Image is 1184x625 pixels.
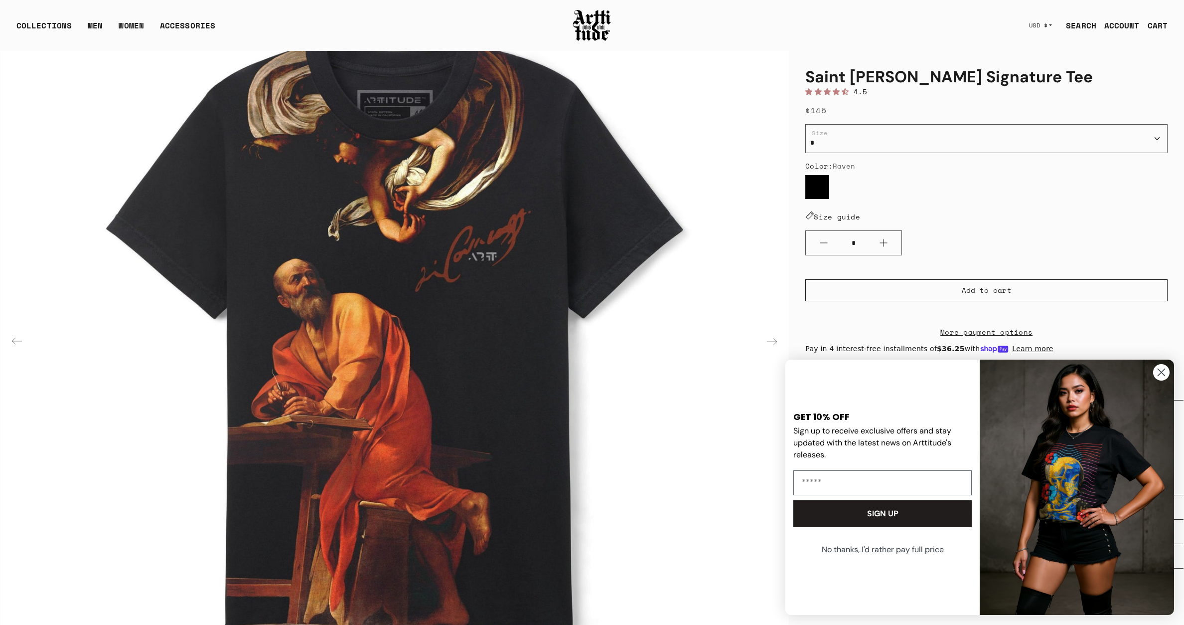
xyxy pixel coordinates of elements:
div: Color: [805,162,1168,172]
button: Close dialog [1153,364,1170,381]
a: WOMEN [119,19,144,39]
div: Next slide [760,330,784,354]
h1: Saint [PERSON_NAME] Signature Tee [805,67,1168,87]
input: Email [793,470,972,495]
span: $145 [805,105,826,117]
a: More payment options [805,326,1168,338]
span: Raven [833,161,856,172]
a: Open cart [1140,15,1168,35]
div: FLYOUT Form [775,350,1184,625]
a: Size guide [805,212,860,222]
label: Raven [805,176,829,200]
a: ACCOUNT [1096,15,1140,35]
ul: Main navigation [8,19,223,39]
div: Previous slide [5,330,29,354]
div: CART [1148,19,1168,31]
img: 88b40c6e-4fbe-451e-b692-af676383430e.jpeg [980,360,1174,615]
img: Arttitude [572,8,612,42]
button: Plus [866,231,901,255]
span: Sign up to receive exclusive offers and stay updated with the latest news on Arttitude's releases. [793,425,951,460]
div: ACCESSORIES [160,19,215,39]
span: Add to cart [962,286,1012,296]
button: USD $ [1023,14,1058,36]
div: COLLECTIONS [16,19,72,39]
span: USD $ [1029,21,1048,29]
button: SIGN UP [793,500,972,527]
a: MEN [88,19,103,39]
span: 4.5 [854,86,868,97]
button: No thanks, I'd rather pay full price [792,537,973,562]
input: Quantity [842,234,866,252]
span: 4.50 stars [805,86,854,97]
a: SEARCH [1058,15,1096,35]
span: GET 10% OFF [793,411,850,423]
button: Add to cart [805,280,1168,302]
button: Minus [806,231,842,255]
